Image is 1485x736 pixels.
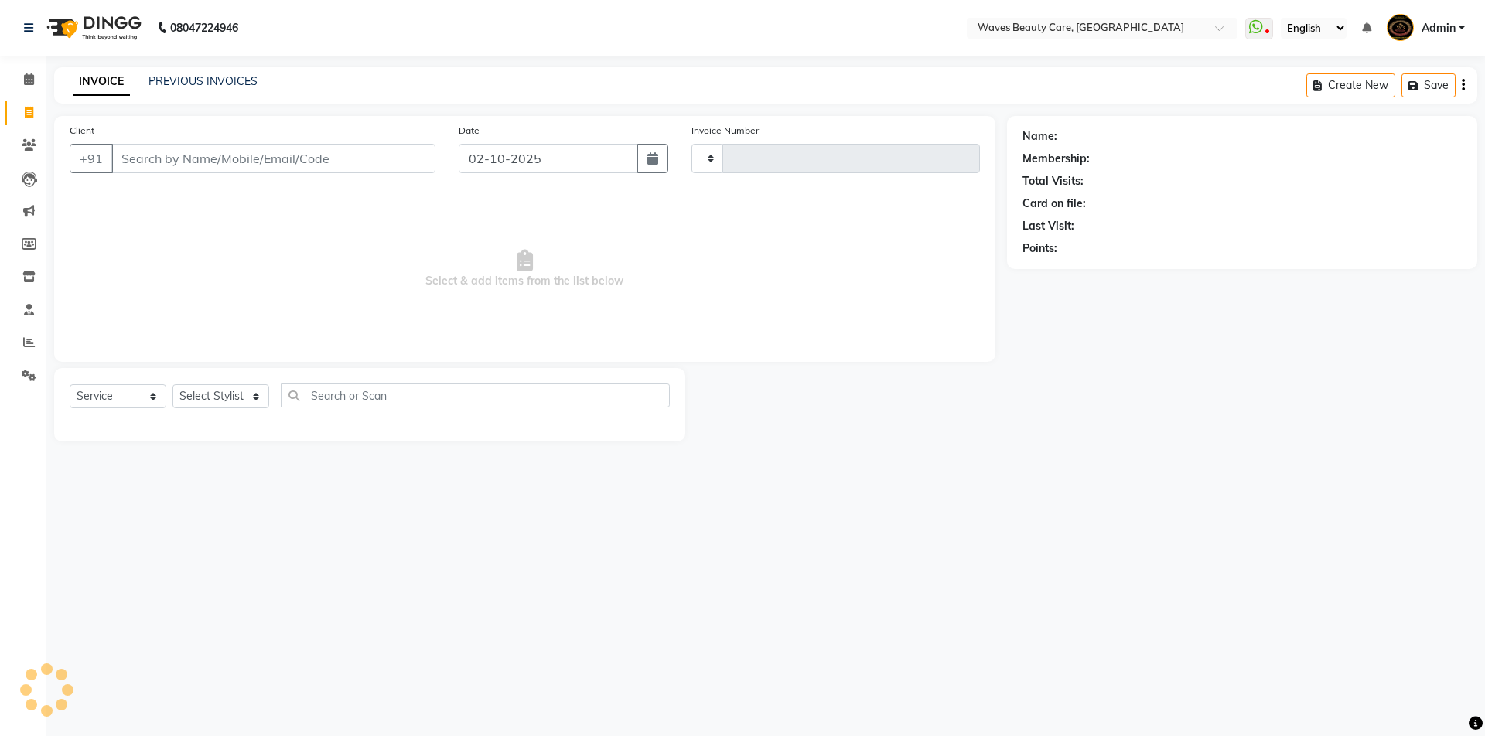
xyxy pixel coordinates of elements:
[1022,240,1057,257] div: Points:
[111,144,435,173] input: Search by Name/Mobile/Email/Code
[691,124,759,138] label: Invoice Number
[1022,128,1057,145] div: Name:
[1306,73,1395,97] button: Create New
[70,144,113,173] button: +91
[281,383,670,407] input: Search or Scan
[1022,151,1090,167] div: Membership:
[70,192,980,346] span: Select & add items from the list below
[1022,218,1074,234] div: Last Visit:
[1387,14,1414,41] img: Admin
[1422,20,1456,36] span: Admin
[39,6,145,49] img: logo
[170,6,238,49] b: 08047224946
[70,124,94,138] label: Client
[148,74,258,88] a: PREVIOUS INVOICES
[1022,196,1086,212] div: Card on file:
[459,124,480,138] label: Date
[1022,173,1084,189] div: Total Visits:
[1401,73,1456,97] button: Save
[73,68,130,96] a: INVOICE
